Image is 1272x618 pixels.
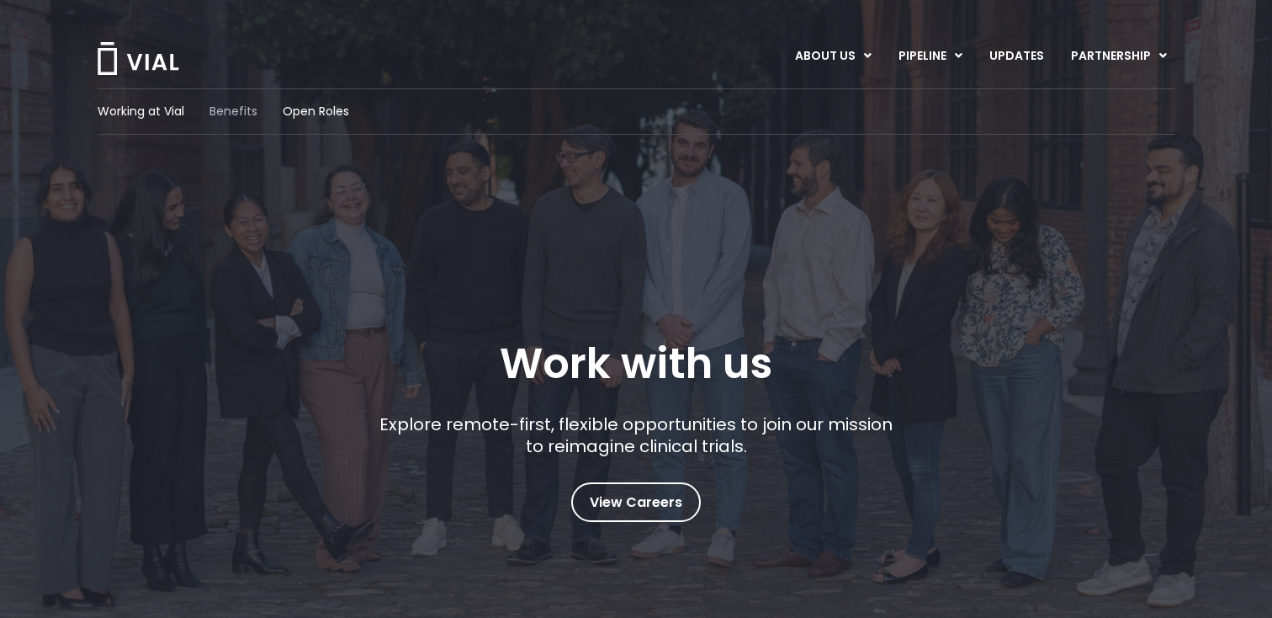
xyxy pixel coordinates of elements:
img: Vial Logo [96,42,180,75]
a: ABOUT USMenu Toggle [782,42,884,71]
a: UPDATES [976,42,1057,71]
a: View Careers [571,482,701,522]
a: PIPELINEMenu Toggle [885,42,975,71]
a: Open Roles [283,103,349,120]
a: PARTNERSHIPMenu Toggle [1057,42,1180,71]
h1: Work with us [500,339,772,388]
p: Explore remote-first, flexible opportunities to join our mission to reimagine clinical trials. [374,413,899,457]
a: Benefits [209,103,257,120]
span: View Careers [590,492,682,514]
a: Working at Vial [98,103,184,120]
